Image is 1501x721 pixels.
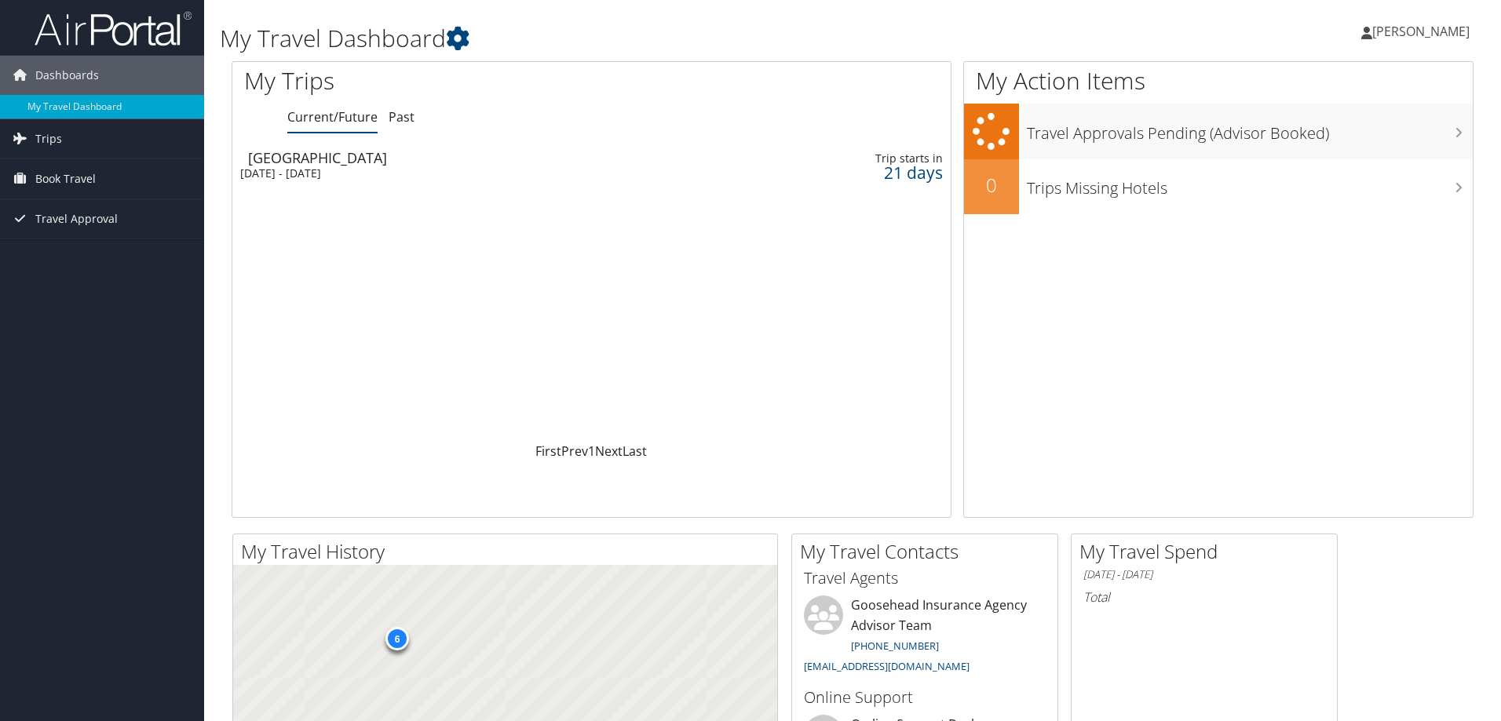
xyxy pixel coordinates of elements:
h6: [DATE] - [DATE] [1083,567,1325,582]
span: Book Travel [35,159,96,198]
h3: Online Support [804,686,1046,708]
h6: Total [1083,588,1325,606]
a: Travel Approvals Pending (Advisor Booked) [964,104,1473,159]
h2: My Travel History [241,538,777,565]
div: [DATE] - [DATE] [240,166,684,180]
a: Last [623,442,647,460]
a: Prev [561,442,588,460]
h2: My Travel Spend [1079,538,1337,565]
h1: My Action Items [964,64,1473,97]
div: [GEOGRAPHIC_DATA] [248,151,692,165]
h3: Travel Approvals Pending (Advisor Booked) [1027,115,1473,144]
h1: My Trips [244,64,640,97]
a: Next [595,442,623,460]
div: Trip starts in [781,151,942,166]
h1: My Travel Dashboard [220,22,1064,55]
h2: My Travel Contacts [800,538,1057,565]
a: 0Trips Missing Hotels [964,159,1473,214]
span: Travel Approval [35,199,118,239]
img: airportal-logo.png [35,10,192,47]
a: 1 [588,442,595,460]
a: First [535,442,561,460]
div: 6 [385,627,409,650]
h3: Travel Agents [804,567,1046,589]
a: [PHONE_NUMBER] [851,639,939,653]
li: Goosehead Insurance Agency Advisor Team [796,595,1054,679]
span: [PERSON_NAME] [1372,23,1470,40]
h2: 0 [964,172,1019,198]
a: [PERSON_NAME] [1361,8,1485,55]
span: Trips [35,119,62,158]
a: [EMAIL_ADDRESS][DOMAIN_NAME] [804,659,970,673]
span: Dashboards [35,56,99,95]
h3: Trips Missing Hotels [1027,169,1473,199]
a: Past [389,108,415,126]
a: Current/Future [287,108,378,126]
div: 21 days [781,166,942,180]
